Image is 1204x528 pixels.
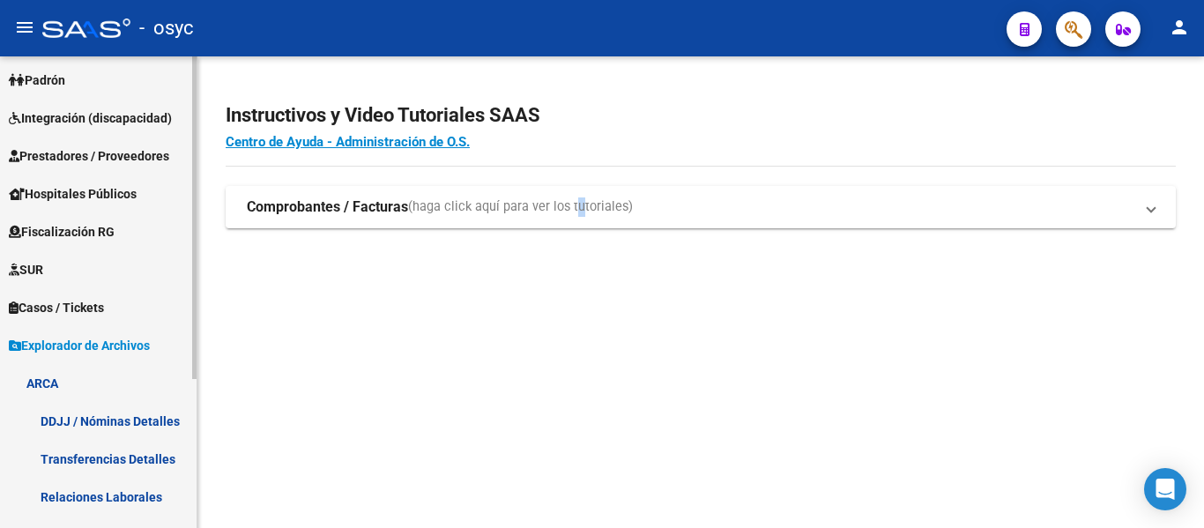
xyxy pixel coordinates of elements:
[9,222,115,242] span: Fiscalización RG
[9,108,172,128] span: Integración (discapacidad)
[9,260,43,279] span: SUR
[9,71,65,90] span: Padrón
[408,197,633,217] span: (haga click aquí para ver los tutoriales)
[139,9,194,48] span: - osyc
[9,146,169,166] span: Prestadores / Proveedores
[9,298,104,317] span: Casos / Tickets
[226,99,1176,132] h2: Instructivos y Video Tutoriales SAAS
[9,184,137,204] span: Hospitales Públicos
[1144,468,1186,510] div: Open Intercom Messenger
[247,197,408,217] strong: Comprobantes / Facturas
[226,134,470,150] a: Centro de Ayuda - Administración de O.S.
[9,336,150,355] span: Explorador de Archivos
[1169,17,1190,38] mat-icon: person
[226,186,1176,228] mat-expansion-panel-header: Comprobantes / Facturas(haga click aquí para ver los tutoriales)
[14,17,35,38] mat-icon: menu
